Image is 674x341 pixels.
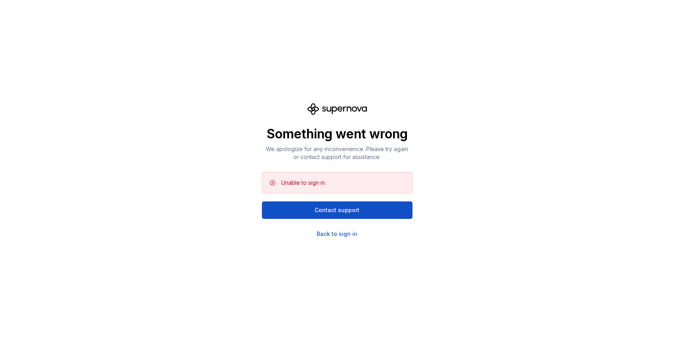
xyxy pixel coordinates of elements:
p: We apologize for any inconvenience. Please try again or contact support for assistance. [262,145,412,161]
button: Contact support [262,201,412,219]
a: Back to sign in [317,230,357,238]
p: Something went wrong [262,126,412,142]
div: Unable to sign in. [281,179,326,187]
span: Contact support [315,206,359,214]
